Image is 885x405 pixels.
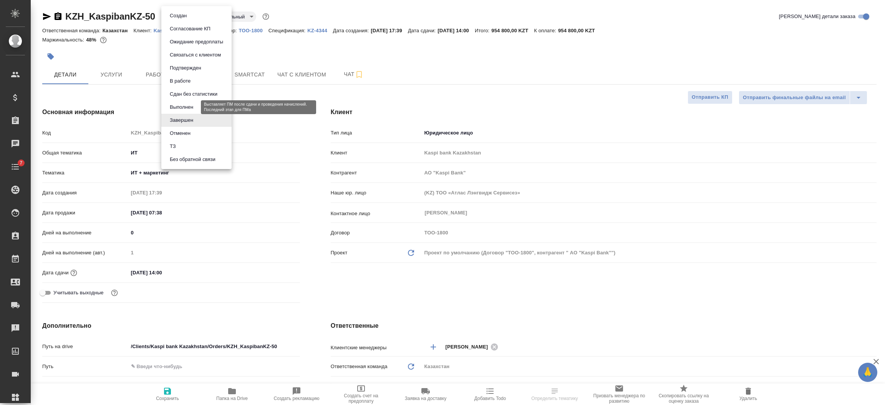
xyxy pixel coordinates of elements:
[167,64,204,72] button: Подтвержден
[167,116,196,124] button: Завершен
[167,142,178,151] button: ТЗ
[167,51,223,59] button: Связаться с клиентом
[167,103,196,111] button: Выполнен
[167,77,193,85] button: В работе
[167,90,220,98] button: Сдан без статистики
[167,155,218,164] button: Без обратной связи
[167,25,213,33] button: Согласование КП
[167,12,189,20] button: Создан
[167,38,225,46] button: Ожидание предоплаты
[167,129,193,138] button: Отменен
